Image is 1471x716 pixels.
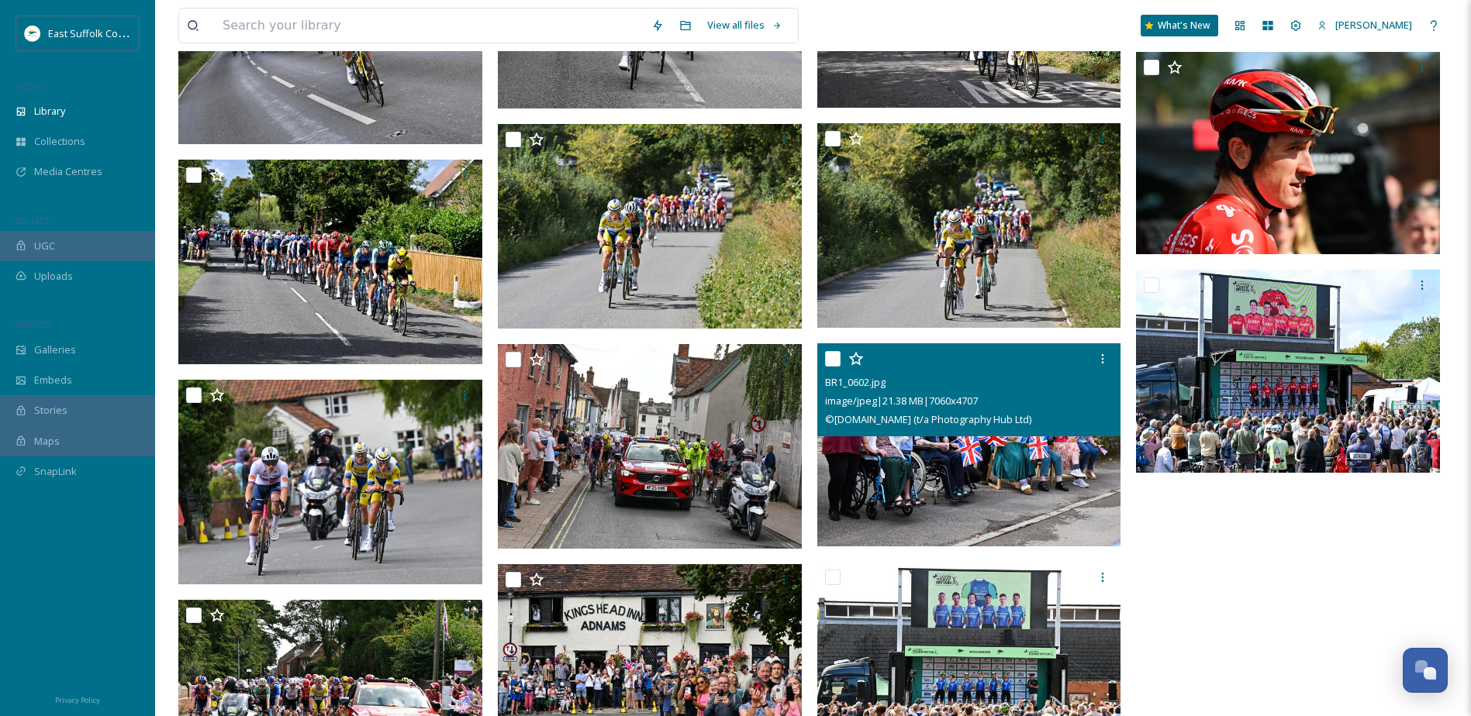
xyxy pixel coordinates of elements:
span: [PERSON_NAME] [1335,18,1412,32]
span: East Suffolk Council [48,26,140,40]
img: BR1_0451.jpg [1136,52,1440,255]
span: UGC [34,239,55,253]
button: Open Chat [1403,648,1448,693]
span: Media Centres [34,164,102,179]
img: BR1_0602.jpg [817,343,1121,546]
span: COLLECT [16,215,49,226]
span: Library [34,104,65,119]
span: BR1_0602.jpg [825,375,886,389]
span: Galleries [34,343,76,357]
img: ESC%20Logo.png [25,26,40,41]
span: image/jpeg | 21.38 MB | 7060 x 4707 [825,394,978,408]
span: Collections [34,134,85,149]
img: BR1_0584.jpg [498,344,805,549]
span: SnapLink [34,464,77,479]
input: Search your library [215,9,644,43]
span: Uploads [34,269,73,284]
img: BR1_0652.jpg [817,123,1124,328]
span: WIDGETS [16,318,51,330]
span: Stories [34,403,67,418]
span: © [DOMAIN_NAME] (t/a Photography Hub Ltd) [825,412,1031,426]
img: BR1_0374.jpg [1136,270,1440,473]
span: MEDIA [16,80,43,91]
span: Embeds [34,373,72,387]
a: Privacy Policy [55,690,100,708]
a: View all files [699,10,790,40]
img: BR1_0665.jpg [498,124,805,329]
a: What's New [1141,15,1218,36]
a: [PERSON_NAME] [1310,10,1420,40]
img: BR1_0705.jpg [178,380,485,584]
img: BR1_0880.jpg [178,160,485,364]
span: Privacy Policy [55,695,100,705]
span: Maps [34,434,60,449]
